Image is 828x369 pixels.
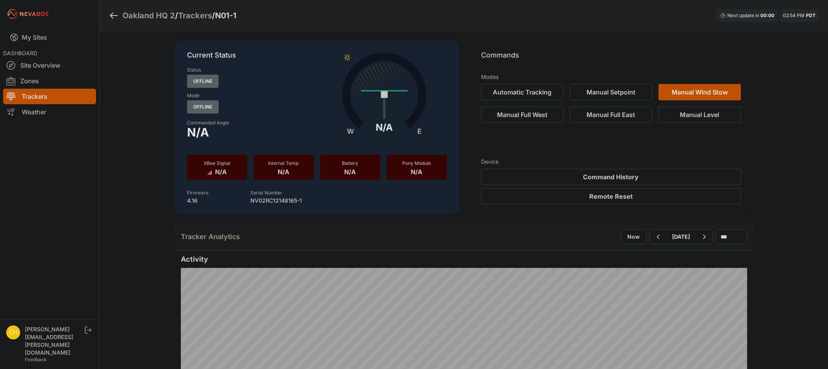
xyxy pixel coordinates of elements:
span: N/A [411,166,422,176]
span: XBee Signal [204,160,230,166]
a: Weather [3,104,96,120]
span: 02:54 PM [783,12,804,18]
button: Now [621,229,646,244]
span: Offline [187,75,219,88]
button: Remote Reset [481,188,741,205]
h3: Modes [481,73,499,81]
a: Oakland HQ 2 [123,10,175,21]
button: Manual Level [658,107,741,123]
span: / [212,10,215,21]
p: Current Status [187,50,447,67]
button: Manual Wind Stow [658,84,741,100]
span: N/A [278,166,289,176]
p: NV02RC12148165-1 [250,197,302,205]
button: Manual Full West [481,107,564,123]
div: 00 : 00 [760,12,774,19]
label: Serial Number [250,190,282,196]
button: Automatic Tracking [481,84,564,100]
label: Status [187,67,201,73]
h3: Device [481,158,741,166]
a: Trackers [178,10,212,21]
a: Trackers [3,89,96,104]
label: Mode [187,93,200,99]
span: DASHBOARD [3,50,37,56]
span: Battery [342,160,358,166]
button: Manual Setpoint [570,84,652,100]
h2: Tracker Analytics [181,231,240,242]
button: Command History [481,169,741,185]
a: My Sites [3,28,96,47]
span: N/A [187,128,209,137]
button: [DATE] [666,230,696,244]
span: Offline [187,100,219,114]
span: Pony Module [402,160,431,166]
nav: Breadcrumb [109,5,236,26]
span: Internal Temp. [268,160,299,166]
a: Zones [3,73,96,89]
img: Nevados [6,8,50,20]
a: Feedback [25,357,47,362]
p: 4.16 [187,197,208,205]
button: Manual Full East [570,107,652,123]
a: Site Overview [3,58,96,73]
label: Commanded Angle [187,120,312,126]
span: / [175,10,178,21]
div: N/A [376,121,393,134]
span: N/A [215,166,227,176]
span: PDT [806,12,816,18]
label: Firmware [187,190,208,196]
p: Commands [481,50,741,67]
div: [PERSON_NAME][EMAIL_ADDRESS][PERSON_NAME][DOMAIN_NAME] [25,325,83,357]
h2: Activity [181,254,747,265]
span: Next update in [727,12,759,18]
span: N/A [344,166,356,176]
img: chris.young@nevados.solar [6,325,20,339]
h3: N01-1 [215,10,236,21]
